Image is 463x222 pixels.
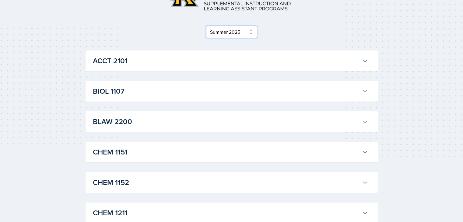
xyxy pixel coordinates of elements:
button: BLAW 2200 [92,115,369,128]
button: BIOL 1107 [92,85,369,98]
h3: BIOL 1107 [93,86,360,97]
h3: CHEM 1211 [93,207,360,218]
h3: CHEM 1151 [93,147,360,158]
button: CHEM 1152 [92,176,369,189]
h3: BLAW 2200 [93,116,360,127]
button: ACCT 2101 [92,54,369,68]
button: CHEM 1151 [92,145,369,159]
button: CHEM 1211 [92,206,369,220]
h3: ACCT 2101 [93,55,360,66]
h3: CHEM 1152 [93,177,360,188]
